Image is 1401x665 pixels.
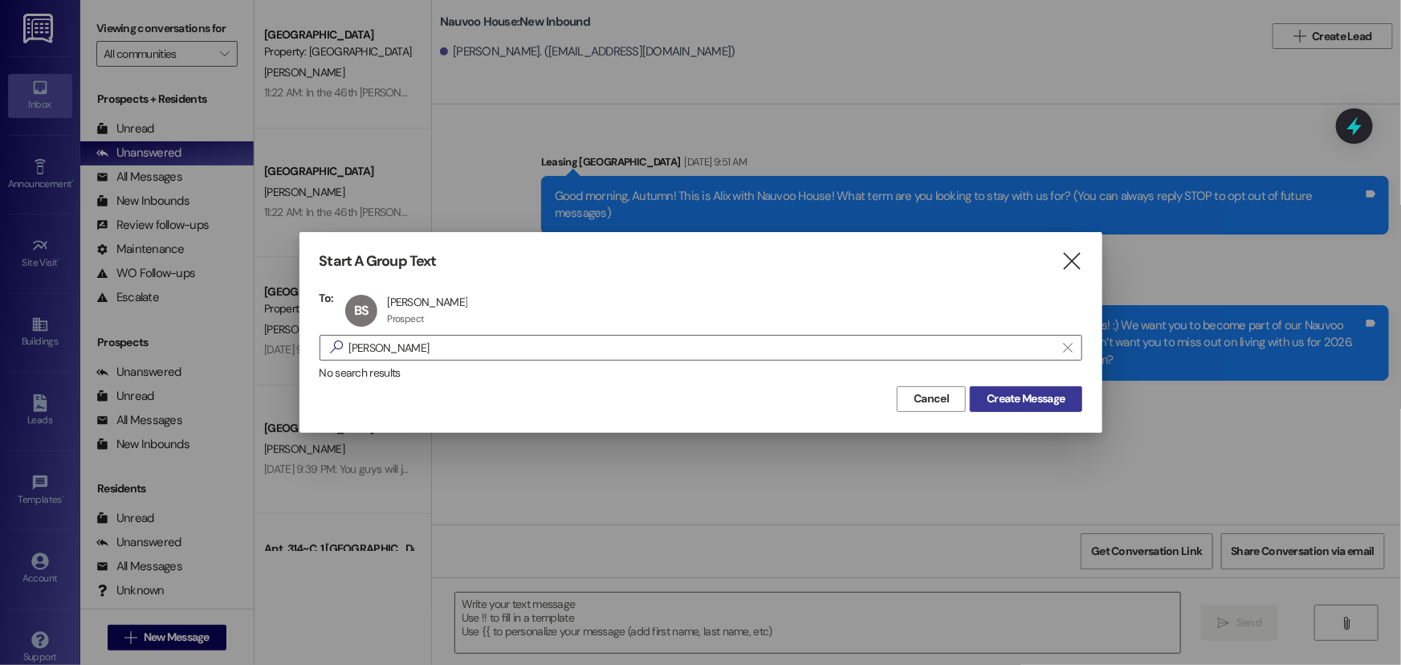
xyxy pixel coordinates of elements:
[387,312,424,325] div: Prospect
[1061,253,1082,270] i: 
[349,337,1056,359] input: Search for any contact or apartment
[897,386,966,412] button: Cancel
[320,291,334,305] h3: To:
[970,386,1081,412] button: Create Message
[387,295,467,309] div: [PERSON_NAME]
[1064,341,1073,354] i: 
[324,339,349,356] i: 
[320,365,1082,381] div: No search results
[320,252,437,271] h3: Start A Group Text
[1056,336,1081,360] button: Clear text
[914,390,949,407] span: Cancel
[987,390,1065,407] span: Create Message
[354,302,369,319] span: BS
